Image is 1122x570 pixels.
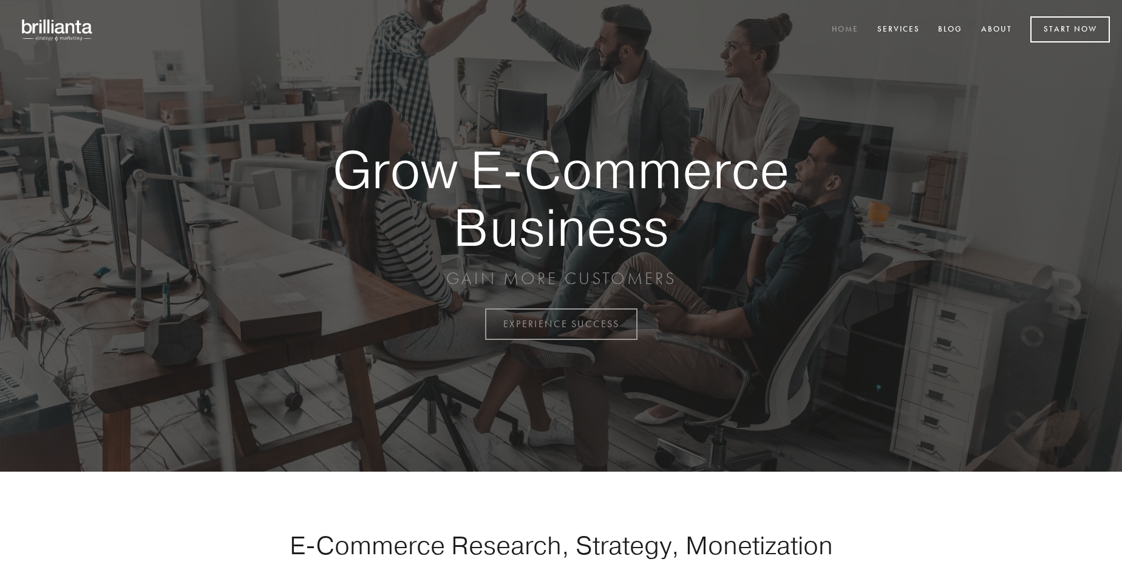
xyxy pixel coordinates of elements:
p: GAIN MORE CUSTOMERS [290,268,832,290]
a: About [973,20,1020,40]
h1: E-Commerce Research, Strategy, Monetization [251,530,871,560]
a: Blog [930,20,970,40]
a: EXPERIENCE SUCCESS [485,308,637,340]
a: Home [824,20,866,40]
a: Start Now [1030,16,1110,42]
a: Services [869,20,928,40]
strong: Grow E-Commerce Business [290,141,832,256]
img: brillianta - research, strategy, marketing [12,12,103,47]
